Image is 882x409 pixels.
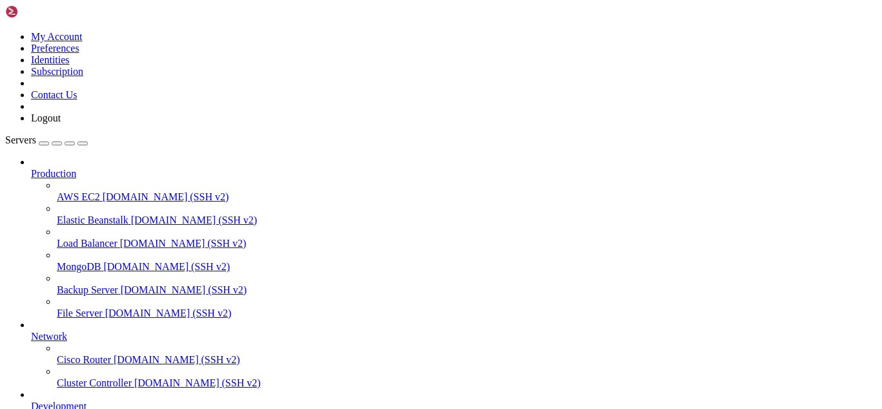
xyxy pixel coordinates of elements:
[31,331,67,342] span: Network
[57,308,103,319] span: File Server
[31,319,877,389] li: Network
[5,5,79,18] img: Shellngn
[31,112,61,123] a: Logout
[31,31,83,42] a: My Account
[57,180,877,203] li: AWS EC2 [DOMAIN_NAME] (SSH v2)
[57,354,111,365] span: Cisco Router
[57,273,877,296] li: Backup Server [DOMAIN_NAME] (SSH v2)
[31,331,877,342] a: Network
[57,203,877,226] li: Elastic Beanstalk [DOMAIN_NAME] (SSH v2)
[57,191,100,202] span: AWS EC2
[57,215,128,225] span: Elastic Beanstalk
[57,308,877,319] a: File Server [DOMAIN_NAME] (SSH v2)
[57,238,118,249] span: Load Balancer
[121,284,247,295] span: [DOMAIN_NAME] (SSH v2)
[31,168,76,179] span: Production
[31,156,877,319] li: Production
[57,366,877,389] li: Cluster Controller [DOMAIN_NAME] (SSH v2)
[5,134,36,145] span: Servers
[103,261,230,272] span: [DOMAIN_NAME] (SSH v2)
[57,377,132,388] span: Cluster Controller
[134,377,261,388] span: [DOMAIN_NAME] (SSH v2)
[31,54,70,65] a: Identities
[114,354,240,365] span: [DOMAIN_NAME] (SSH v2)
[103,191,229,202] span: [DOMAIN_NAME] (SSH v2)
[57,342,877,366] li: Cisco Router [DOMAIN_NAME] (SSH v2)
[31,66,83,77] a: Subscription
[57,377,877,389] a: Cluster Controller [DOMAIN_NAME] (SSH v2)
[57,249,877,273] li: MongoDB [DOMAIN_NAME] (SSH v2)
[31,43,79,54] a: Preferences
[105,308,232,319] span: [DOMAIN_NAME] (SSH v2)
[5,134,88,145] a: Servers
[131,215,258,225] span: [DOMAIN_NAME] (SSH v2)
[57,284,118,295] span: Backup Server
[57,261,877,273] a: MongoDB [DOMAIN_NAME] (SSH v2)
[57,226,877,249] li: Load Balancer [DOMAIN_NAME] (SSH v2)
[57,238,877,249] a: Load Balancer [DOMAIN_NAME] (SSH v2)
[31,168,877,180] a: Production
[57,296,877,319] li: File Server [DOMAIN_NAME] (SSH v2)
[57,284,877,296] a: Backup Server [DOMAIN_NAME] (SSH v2)
[57,261,101,272] span: MongoDB
[120,238,247,249] span: [DOMAIN_NAME] (SSH v2)
[31,89,77,100] a: Contact Us
[57,354,877,366] a: Cisco Router [DOMAIN_NAME] (SSH v2)
[57,215,877,226] a: Elastic Beanstalk [DOMAIN_NAME] (SSH v2)
[57,191,877,203] a: AWS EC2 [DOMAIN_NAME] (SSH v2)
